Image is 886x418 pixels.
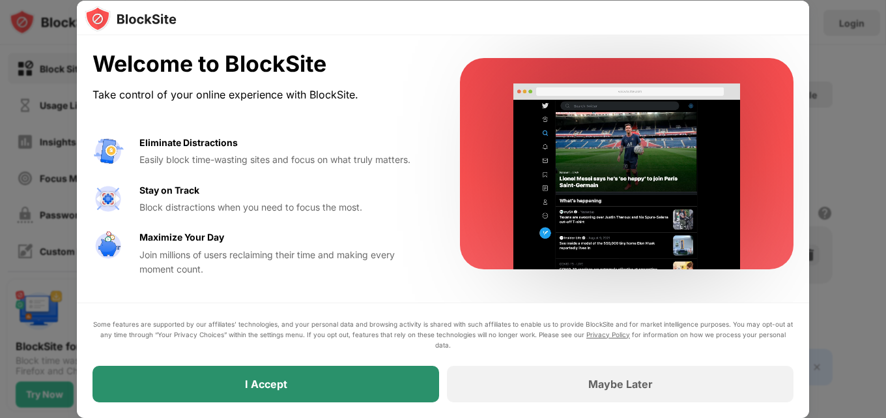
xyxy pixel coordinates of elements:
[93,51,429,78] div: Welcome to BlockSite
[85,6,177,32] img: logo-blocksite.svg
[93,85,429,104] div: Take control of your online experience with BlockSite.
[93,183,124,215] img: value-focus.svg
[139,248,429,277] div: Join millions of users reclaiming their time and making every moment count.
[93,230,124,261] img: value-safe-time.svg
[93,136,124,167] img: value-avoid-distractions.svg
[93,319,793,350] div: Some features are supported by our affiliates’ technologies, and your personal data and browsing ...
[139,136,238,150] div: Eliminate Distractions
[139,200,429,215] div: Block distractions when you need to focus the most.
[245,378,287,391] div: I Accept
[139,230,224,245] div: Maximize Your Day
[588,378,653,391] div: Maybe Later
[139,183,199,198] div: Stay on Track
[586,331,630,338] a: Privacy Policy
[139,153,429,167] div: Easily block time-wasting sites and focus on what truly matters.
